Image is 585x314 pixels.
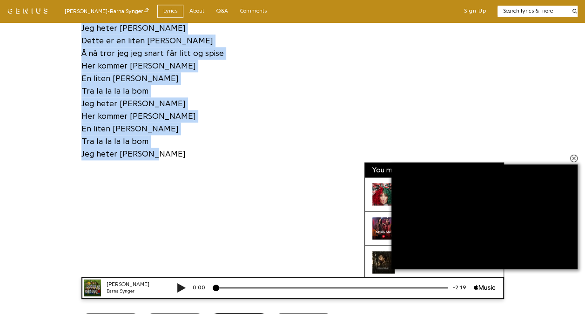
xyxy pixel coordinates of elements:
a: Cover art for Varm by Kristian KristensenVarm[PERSON_NAME] [365,246,504,279]
a: Cover art for Snowman by SiaSnowman[PERSON_NAME] [365,177,504,212]
a: Lyrics [157,5,183,17]
div: Cover art for Varm by Kristian Kristensen [372,251,395,273]
a: About [183,5,210,17]
div: You might also like [365,163,504,177]
div: [PERSON_NAME] [33,4,88,12]
input: Search lyrics & more [498,7,567,15]
div: Cover art for Snowman by Sia [372,183,395,205]
div: -2:19 [374,7,400,15]
a: Cover art for Khalasi by Aditya GadhviKhalasi[PERSON_NAME] [365,212,504,246]
a: Q&A [210,5,234,17]
img: 72x72bb.jpg [10,3,27,20]
a: Comments [234,5,273,17]
div: Barna Synger [33,11,88,18]
div: [PERSON_NAME] - Barna Synger [65,7,149,15]
div: Cover art for Khalasi by Aditya Gadhvi [372,217,395,239]
button: Sign Up [464,7,486,15]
